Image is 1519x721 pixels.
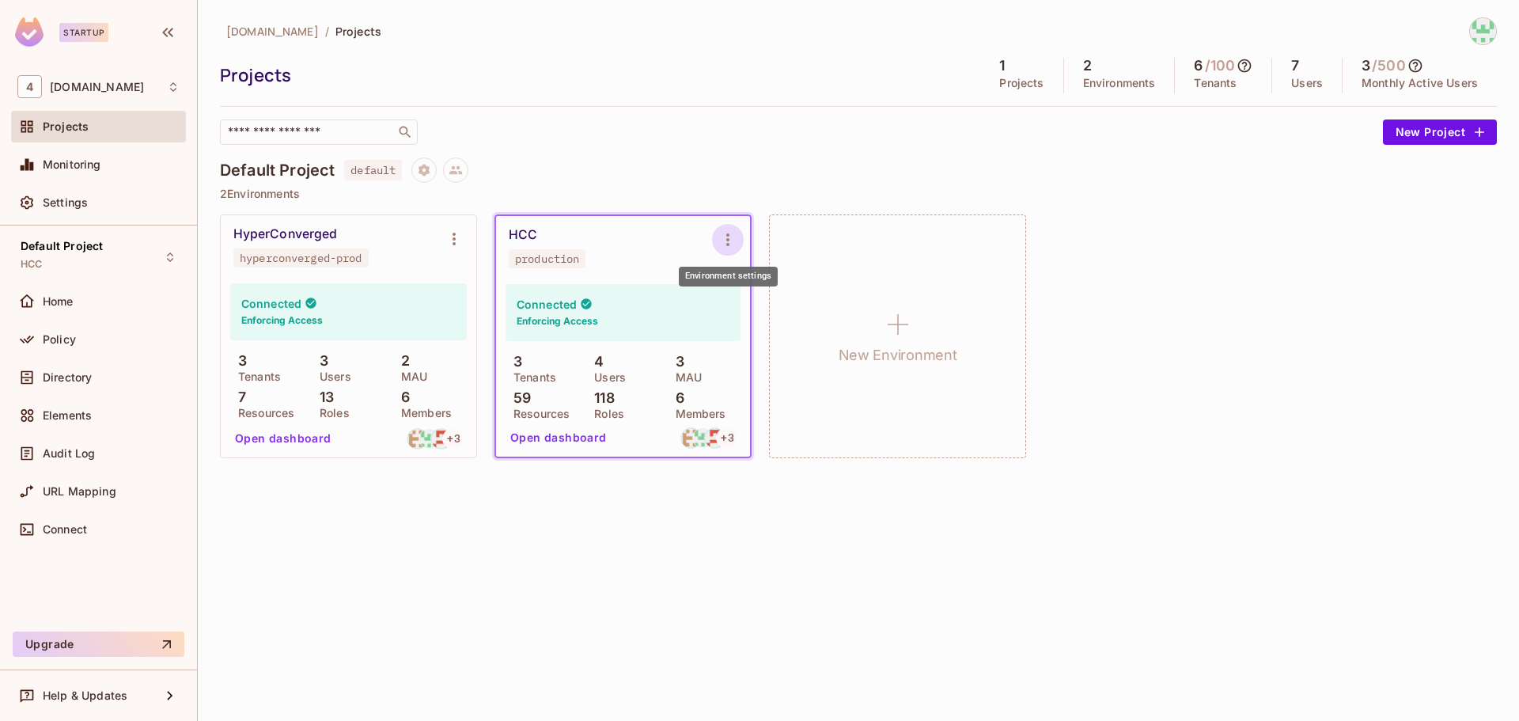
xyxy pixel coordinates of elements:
p: 3 [668,354,684,370]
div: hyperconverged-prod [240,252,362,264]
img: brendan.schembri@46labs.com [407,429,427,449]
p: 6 [668,390,684,406]
button: Upgrade [13,632,184,657]
span: HCC [21,258,42,271]
span: Project settings [411,165,437,180]
span: Workspace: 46labs.com [50,81,144,93]
p: 118 [586,390,615,406]
div: Environment settings [679,267,778,287]
p: MAU [393,370,427,383]
h6: Enforcing Access [517,314,598,328]
p: 6 [393,389,410,405]
span: Projects [335,24,381,39]
div: production [515,252,579,265]
span: Policy [43,333,76,346]
p: Environments [1083,77,1156,89]
img: usama.ali@46labs.com [693,428,713,448]
p: Tenants [1194,77,1237,89]
span: Connect [43,523,87,536]
img: SReyMgAAAABJRU5ErkJggg== [15,17,44,47]
div: HyperConverged [233,226,337,242]
span: Projects [43,120,89,133]
span: Default Project [21,240,103,252]
p: Resources [506,408,570,420]
div: Startup [59,23,108,42]
span: default [344,160,402,180]
p: Users [586,371,626,384]
h5: / 100 [1205,58,1236,74]
h4: Connected [241,296,301,311]
p: Tenants [506,371,556,384]
h5: 3 [1362,58,1370,74]
span: Elements [43,409,92,422]
button: Environment settings [438,223,470,255]
span: Audit Log [43,447,95,460]
div: Projects [220,63,972,87]
p: 3 [230,353,247,369]
span: Directory [43,371,92,384]
p: Tenants [230,370,281,383]
span: [DOMAIN_NAME] [226,24,319,39]
p: 59 [506,390,531,406]
p: 3 [312,353,328,369]
img: usama.ali@46labs.com [419,429,439,449]
p: Roles [312,407,350,419]
p: Users [1291,77,1323,89]
span: URL Mapping [43,485,116,498]
span: + 3 [447,433,460,444]
p: Members [393,407,452,419]
h5: / 500 [1372,58,1406,74]
img: abrar.gohar@46labs.com [431,429,451,449]
p: 2 Environments [220,188,1497,200]
li: / [325,24,329,39]
p: Resources [230,407,294,419]
p: Monthly Active Users [1362,77,1478,89]
span: Settings [43,196,88,209]
span: Help & Updates [43,689,127,702]
h1: New Environment [839,343,957,367]
button: New Project [1383,120,1497,145]
p: 4 [586,354,604,370]
p: 2 [393,353,410,369]
p: MAU [668,371,702,384]
button: Open dashboard [229,426,338,451]
span: + 3 [721,432,733,443]
h4: Default Project [220,161,335,180]
p: 13 [312,389,334,405]
h6: Enforcing Access [241,313,323,328]
h5: 6 [1194,58,1203,74]
span: 4 [17,75,42,98]
img: abrar.gohar@46labs.com [705,428,725,448]
h5: 1 [999,58,1005,74]
p: Roles [586,408,624,420]
img: usama.ali@46labs.com [1470,18,1496,44]
h5: 7 [1291,58,1299,74]
h4: Connected [517,297,577,312]
img: brendan.schembri@46labs.com [681,428,701,448]
button: Open dashboard [504,425,613,450]
p: Members [668,408,726,420]
h5: 2 [1083,58,1092,74]
p: Projects [999,77,1044,89]
div: HCC [509,227,537,243]
button: Environment settings [712,224,744,256]
p: 7 [230,389,246,405]
span: Home [43,295,74,308]
p: 3 [506,354,522,370]
p: Users [312,370,351,383]
span: Monitoring [43,158,101,171]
